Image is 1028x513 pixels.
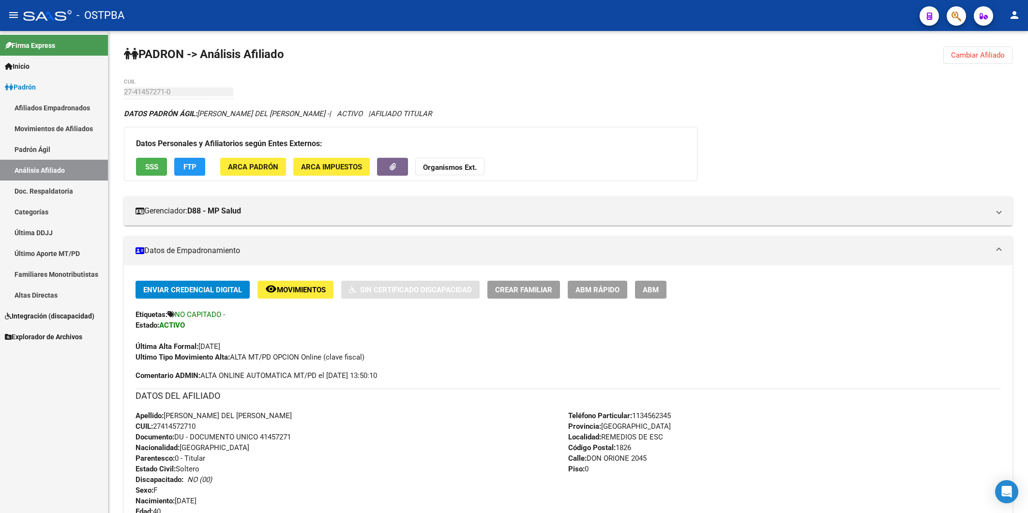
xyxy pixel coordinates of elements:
[136,422,153,431] strong: CUIL:
[136,497,175,505] strong: Nacimiento:
[136,321,159,330] strong: Estado:
[5,311,94,321] span: Integración (discapacidad)
[136,158,167,176] button: SSS
[187,206,241,216] strong: D88 - MP Salud
[995,480,1018,503] div: Open Intercom Messenger
[568,422,671,431] span: [GEOGRAPHIC_DATA]
[136,454,175,463] strong: Parentesco:
[136,370,377,381] span: ALTA ONLINE AUTOMATICA MT/PD el [DATE] 13:50:10
[136,206,989,216] mat-panel-title: Gerenciador:
[568,422,601,431] strong: Provincia:
[136,389,1001,403] h3: DATOS DEL AFILIADO
[568,465,589,473] span: 0
[265,283,277,295] mat-icon: remove_red_eye
[136,497,197,505] span: [DATE]
[568,433,601,441] strong: Localidad:
[568,454,587,463] strong: Calle:
[370,109,432,118] span: AFILIADO TITULAR
[136,433,291,441] span: DU - DOCUMENTO UNICO 41457271
[277,286,326,294] span: Movimientos
[568,433,663,441] span: REMEDIOS DE ESC
[136,411,164,420] strong: Apellido:
[187,475,212,484] i: NO (00)
[8,9,19,21] mat-icon: menu
[568,454,647,463] span: DON ORIONE 2045
[136,281,250,299] button: Enviar Credencial Digital
[5,61,30,72] span: Inicio
[145,163,158,171] span: SSS
[487,281,560,299] button: Crear Familiar
[124,236,1013,265] mat-expansion-panel-header: Datos de Empadronamiento
[136,443,180,452] strong: Nacionalidad:
[301,163,362,171] span: ARCA Impuestos
[228,163,278,171] span: ARCA Padrón
[136,475,183,484] strong: Discapacitado:
[136,342,220,351] span: [DATE]
[635,281,666,299] button: ABM
[136,433,174,441] strong: Documento:
[136,245,989,256] mat-panel-title: Datos de Empadronamiento
[76,5,124,26] span: - OSTPBA
[568,411,671,420] span: 1134562345
[136,371,200,380] strong: Comentario ADMIN:
[174,158,205,176] button: FTP
[5,40,55,51] span: Firma Express
[124,109,329,118] span: [PERSON_NAME] DEL [PERSON_NAME] -
[341,281,480,299] button: Sin Certificado Discapacidad
[136,342,198,351] strong: Última Alta Formal:
[943,46,1013,64] button: Cambiar Afiliado
[183,163,197,171] span: FTP
[951,51,1005,60] span: Cambiar Afiliado
[643,286,659,294] span: ABM
[415,158,484,176] button: Organismos Ext.
[124,109,197,118] strong: DATOS PADRÓN ÁGIL:
[124,109,432,118] i: | ACTIVO |
[143,286,242,294] span: Enviar Credencial Digital
[136,310,167,319] strong: Etiquetas:
[568,411,632,420] strong: Teléfono Particular:
[136,443,249,452] span: [GEOGRAPHIC_DATA]
[568,443,631,452] span: 1826
[124,47,284,61] strong: PADRON -> Análisis Afiliado
[1009,9,1020,21] mat-icon: person
[159,321,185,330] strong: ACTIVO
[568,465,585,473] strong: Piso:
[136,137,685,151] h3: Datos Personales y Afiliatorios según Entes Externos:
[175,310,225,319] span: NO CAPITADO -
[136,353,230,362] strong: Ultimo Tipo Movimiento Alta:
[257,281,333,299] button: Movimientos
[5,332,82,342] span: Explorador de Archivos
[360,286,472,294] span: Sin Certificado Discapacidad
[293,158,370,176] button: ARCA Impuestos
[136,486,157,495] span: F
[124,196,1013,226] mat-expansion-panel-header: Gerenciador:D88 - MP Salud
[136,465,199,473] span: Soltero
[495,286,552,294] span: Crear Familiar
[136,353,364,362] span: ALTA MT/PD OPCION Online (clave fiscal)
[136,411,292,420] span: [PERSON_NAME] DEL [PERSON_NAME]
[423,163,477,172] strong: Organismos Ext.
[220,158,286,176] button: ARCA Padrón
[568,281,627,299] button: ABM Rápido
[136,454,205,463] span: 0 - Titular
[136,465,176,473] strong: Estado Civil:
[136,486,153,495] strong: Sexo:
[5,82,36,92] span: Padrón
[136,422,196,431] span: 27414572710
[575,286,620,294] span: ABM Rápido
[568,443,616,452] strong: Código Postal:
